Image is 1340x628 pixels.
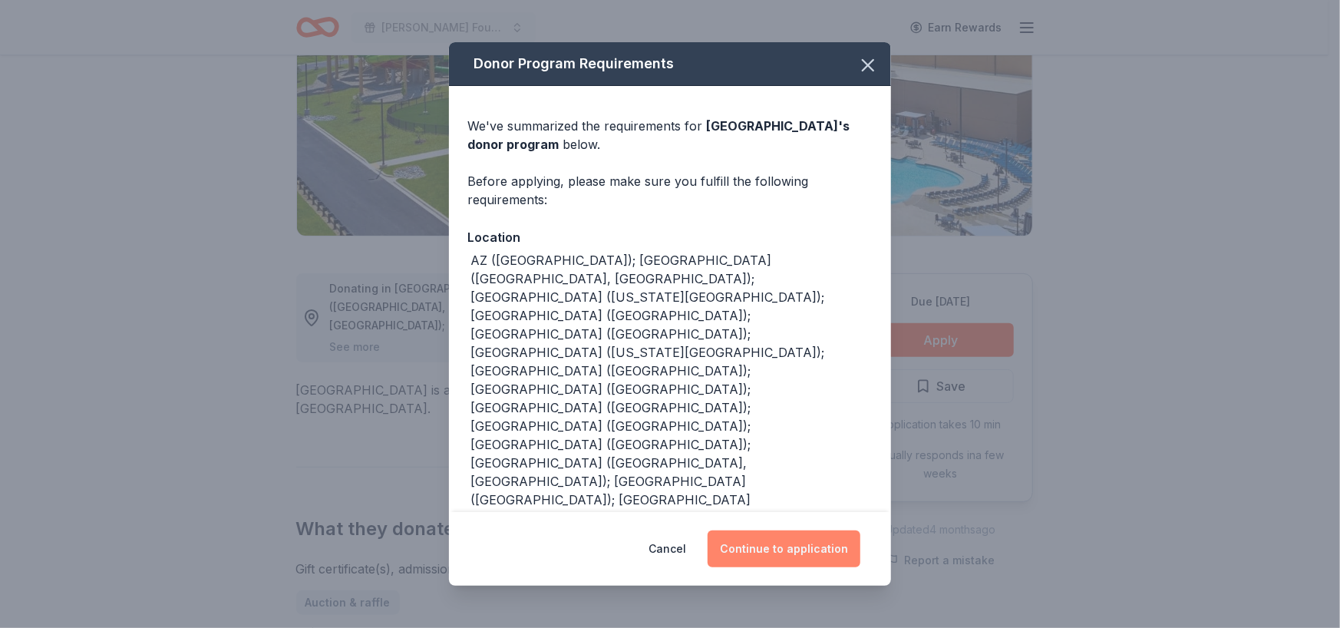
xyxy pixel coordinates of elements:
button: Cancel [649,530,686,567]
div: Donor Program Requirements [449,42,891,86]
div: Before applying, please make sure you fulfill the following requirements: [467,172,873,209]
button: Continue to application [708,530,860,567]
div: AZ ([GEOGRAPHIC_DATA]); [GEOGRAPHIC_DATA] ([GEOGRAPHIC_DATA], [GEOGRAPHIC_DATA]); [GEOGRAPHIC_DAT... [470,251,873,583]
div: Location [467,227,873,247]
div: We've summarized the requirements for below. [467,117,873,154]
